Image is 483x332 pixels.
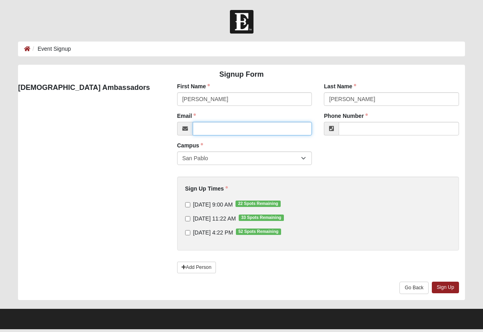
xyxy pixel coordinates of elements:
input: [DATE] 9:00 AM22 Spots Remaining [185,202,190,207]
span: 33 Spots Remaining [239,215,284,221]
label: Campus [177,141,203,149]
input: [DATE] 4:22 PM52 Spots Remaining [185,230,190,235]
span: [DATE] 11:22 AM [193,215,236,222]
strong: [DEMOGRAPHIC_DATA] Ambassadors [18,83,150,91]
h4: Signup Form [18,70,465,79]
span: 22 Spots Remaining [236,201,281,207]
a: Add Person [177,262,216,273]
label: Phone Number [324,112,368,120]
input: [DATE] 11:22 AM33 Spots Remaining [185,216,190,221]
a: Go Back [399,282,429,294]
span: [DATE] 4:22 PM [193,229,233,236]
span: 52 Spots Remaining [236,229,281,235]
label: Email [177,112,196,120]
label: Last Name [324,82,356,90]
label: First Name [177,82,210,90]
img: Church of Eleven22 Logo [230,10,253,34]
a: Sign Up [432,282,459,293]
li: Event Signup [30,45,71,53]
span: [DATE] 9:00 AM [193,201,233,208]
label: Sign Up Times [185,185,228,193]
